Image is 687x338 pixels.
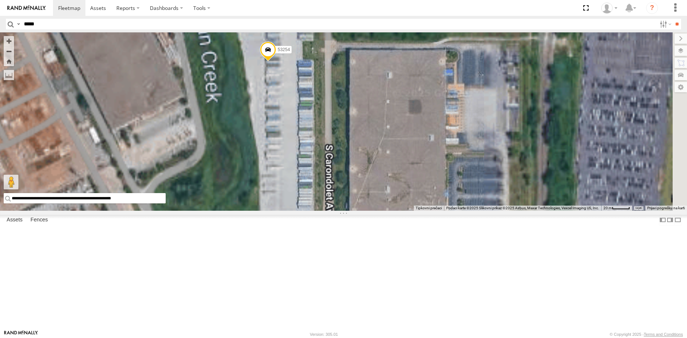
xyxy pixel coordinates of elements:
img: rand-logo.svg [7,6,46,11]
a: Terms and Conditions [644,332,683,337]
label: Dock Summary Table to the Left [659,215,666,225]
span: 53254 [278,47,290,52]
i: ? [646,2,658,14]
label: Assets [3,215,26,225]
button: Mjerilo karte: 20 m naprema 45 piksela [601,206,632,211]
div: Miky Transport [599,3,620,14]
label: Measure [4,70,14,80]
label: Map Settings [674,82,687,92]
a: Prijavi pogrešku na karti [647,206,685,210]
label: Dock Summary Table to the Right [666,215,674,225]
button: Zoom Home [4,56,14,66]
a: Visit our Website [4,331,38,338]
div: © Copyright 2025 - [610,332,683,337]
span: 20 m [603,206,612,210]
button: Zoom in [4,36,14,46]
a: Uvjeti [635,207,642,210]
button: Zoom out [4,46,14,56]
button: Povucite Pegmana na kartu da biste otvorili Street View [4,175,18,189]
label: Fences [27,215,52,225]
button: Tipkovni prečaci [416,206,442,211]
div: Version: 305.01 [310,332,338,337]
label: Hide Summary Table [674,215,681,225]
label: Search Query [15,19,21,29]
label: Search Filter Options [657,19,673,29]
span: Podaci karte ©2025 Slikovni prikaz ©2025 Airbus, Maxar Technologies, Vexcel Imaging US, Inc. [446,206,599,210]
